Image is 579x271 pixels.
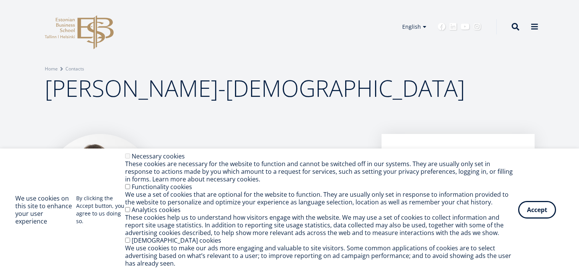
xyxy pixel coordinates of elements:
[449,23,457,31] a: Linkedin
[125,214,518,237] div: These cookies help us to understand how visitors engage with the website. We may use a set of coo...
[15,194,76,225] h2: We use cookies on this site to enhance your user experience
[461,23,470,31] a: Youtube
[438,23,445,31] a: Facebook
[473,23,481,31] a: Instagram
[125,160,518,183] div: These cookies are necessary for the website to function and cannot be switched off in our systems...
[125,191,518,206] div: We use a set of cookies that are optional for the website to function. They are usually only set ...
[132,236,221,245] label: [DEMOGRAPHIC_DATA] cookies
[132,152,185,160] label: Necessary cookies
[45,134,156,245] img: Kersti Lundver
[518,201,556,219] button: Accept
[65,65,84,73] a: Contacts
[45,72,465,104] span: [PERSON_NAME]-[DEMOGRAPHIC_DATA]
[132,206,181,214] label: Analytics cookies
[76,194,126,225] p: By clicking the Accept button, you agree to us doing so.
[132,183,192,191] label: Functionality cookies
[171,147,366,186] h2: [PERSON_NAME]-[DEMOGRAPHIC_DATA]
[45,65,58,73] a: Home
[125,244,518,267] div: We use cookies to make our ads more engaging and valuable to site visitors. Some common applicati...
